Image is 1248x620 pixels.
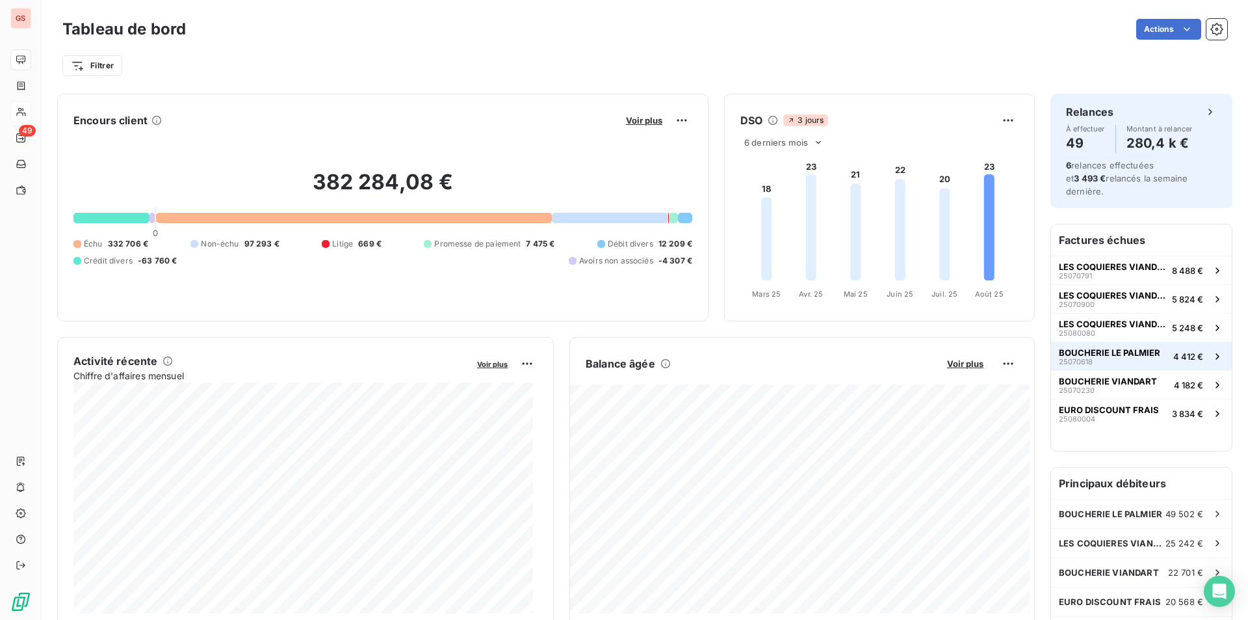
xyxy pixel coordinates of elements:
[1136,19,1201,40] button: Actions
[1172,294,1203,304] span: 5 824 €
[84,255,133,267] span: Crédit divers
[153,228,158,238] span: 0
[1059,509,1162,519] span: BOUCHERIE LE PALMIER
[1126,125,1193,133] span: Montant à relancer
[1172,409,1203,419] span: 3 834 €
[332,238,353,250] span: Litige
[10,8,31,29] div: GS
[73,353,157,369] h6: Activité récente
[1165,538,1203,548] span: 25 242 €
[658,238,692,250] span: 12 209 €
[73,113,148,128] h6: Encours client
[201,238,239,250] span: Non-échu
[62,18,186,41] h3: Tableau de bord
[1059,262,1167,272] span: LES COQUIERES VIANDES
[1051,256,1232,284] button: LES COQUIERES VIANDES250707918 488 €
[844,290,868,299] tspan: Mai 25
[1059,376,1157,386] span: BOUCHERIE VIANDART
[1173,351,1203,362] span: 4 412 €
[1059,405,1159,415] span: EURO DISCOUNT FRAIS
[799,290,823,299] tspan: Avr. 25
[62,55,122,76] button: Filtrer
[84,238,103,250] span: Échu
[1066,133,1105,154] h4: 49
[73,169,692,208] h2: 382 284,08 €
[1059,538,1165,548] span: LES COQUIERES VIANDES
[1066,160,1188,196] span: relances effectuées et relancés la semaine dernière.
[740,113,762,128] h6: DSO
[1172,265,1203,276] span: 8 488 €
[1126,133,1193,154] h4: 280,4 k €
[1059,347,1160,358] span: BOUCHERIE LE PALMIER
[608,238,653,250] span: Débit divers
[1059,290,1167,301] span: LES COQUIERES VIANDES
[1168,567,1203,578] span: 22 701 €
[1074,173,1106,183] span: 3 493 €
[1059,567,1159,578] span: BOUCHERIE VIANDART
[887,290,913,299] tspan: Juin 25
[138,255,177,267] span: -63 760 €
[19,125,36,137] span: 49
[752,290,781,299] tspan: Mars 25
[1051,370,1232,399] button: BOUCHERIE VIANDART250702304 182 €
[1059,301,1095,308] span: 25070900
[1051,284,1232,313] button: LES COQUIERES VIANDES250709005 824 €
[1066,125,1105,133] span: À effectuer
[1066,104,1113,120] h6: Relances
[10,128,31,148] a: 49
[622,115,666,126] button: Voir plus
[473,358,512,370] button: Voir plus
[1051,224,1232,256] h6: Factures échues
[1051,468,1232,499] h6: Principaux débiteurs
[1059,597,1161,607] span: EURO DISCOUNT FRAIS
[1051,399,1232,427] button: EURO DISCOUNT FRAIS250800043 834 €
[73,369,468,383] span: Chiffre d'affaires mensuel
[658,255,692,267] span: -4 307 €
[975,290,1004,299] tspan: Août 25
[108,238,148,250] span: 332 706 €
[244,238,279,250] span: 97 293 €
[744,137,808,148] span: 6 derniers mois
[1165,509,1203,519] span: 49 502 €
[358,238,382,250] span: 669 €
[1059,319,1167,329] span: LES COQUIERES VIANDES
[1204,576,1235,607] div: Open Intercom Messenger
[1165,597,1203,607] span: 20 568 €
[931,290,957,299] tspan: Juil. 25
[1059,272,1092,280] span: 25070791
[586,356,655,371] h6: Balance âgée
[579,255,653,267] span: Avoirs non associés
[626,115,662,126] span: Voir plus
[947,358,983,369] span: Voir plus
[10,591,31,612] img: Logo LeanPay
[1059,386,1095,394] span: 25070230
[1174,380,1203,390] span: 4 182 €
[783,115,827,126] span: 3 jours
[477,360,508,369] span: Voir plus
[943,358,987,370] button: Voir plus
[1172,323,1203,333] span: 5 248 €
[526,238,554,250] span: 7 475 €
[434,238,521,250] span: Promesse de paiement
[1059,358,1093,366] span: 25070618
[1051,313,1232,342] button: LES COQUIERES VIANDES250800805 248 €
[1059,329,1095,337] span: 25080080
[1066,160,1071,170] span: 6
[1059,415,1095,423] span: 25080004
[1051,342,1232,370] button: BOUCHERIE LE PALMIER250706184 412 €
